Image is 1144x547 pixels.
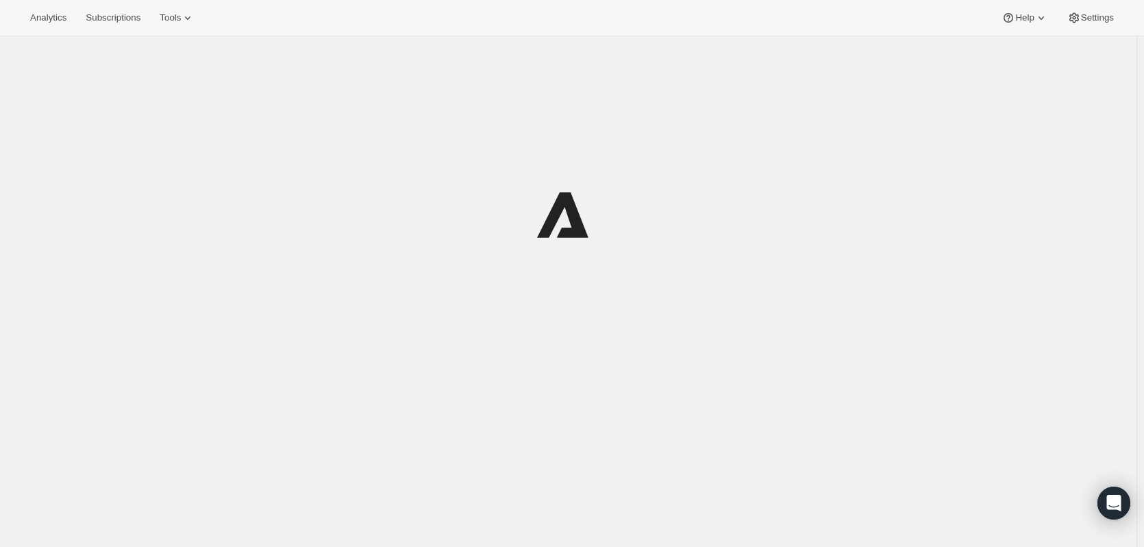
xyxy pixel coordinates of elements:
span: Help [1015,12,1034,23]
button: Help [993,8,1056,27]
span: Settings [1081,12,1114,23]
span: Analytics [30,12,66,23]
span: Subscriptions [86,12,140,23]
button: Tools [151,8,203,27]
span: Tools [160,12,181,23]
button: Analytics [22,8,75,27]
button: Subscriptions [77,8,149,27]
div: Open Intercom Messenger [1097,487,1130,520]
button: Settings [1059,8,1122,27]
